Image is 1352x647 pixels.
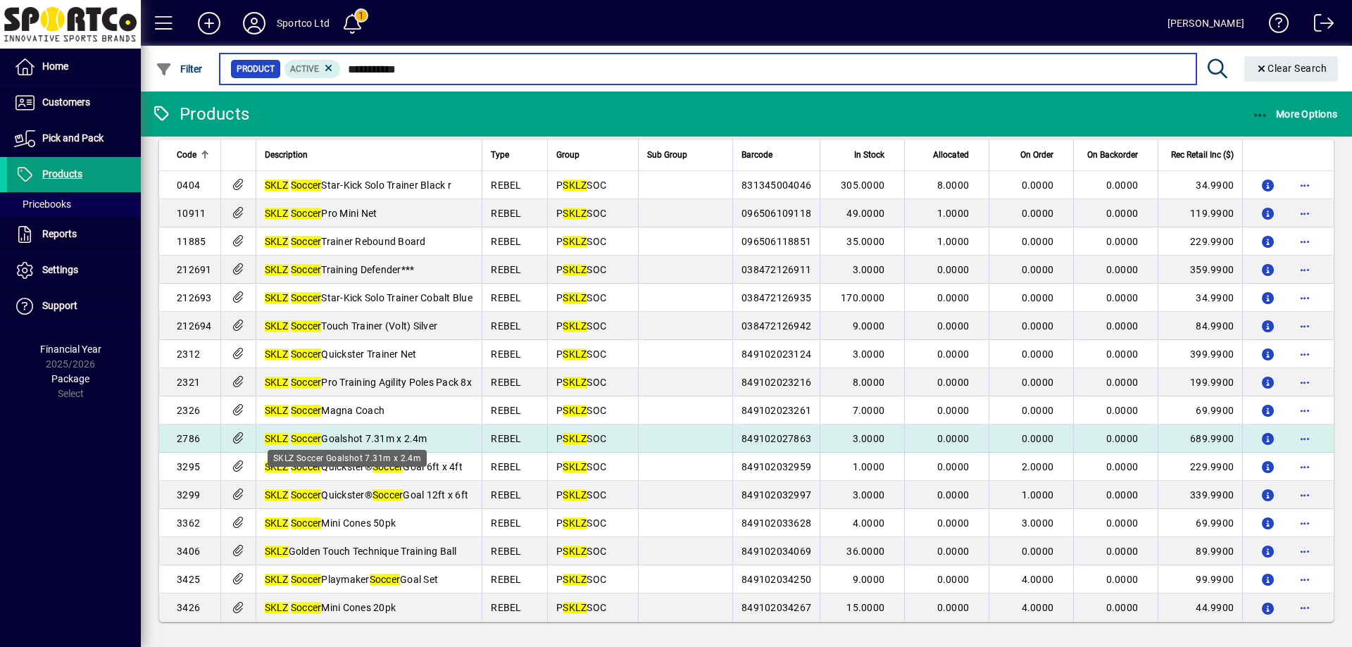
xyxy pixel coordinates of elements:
[1158,453,1242,481] td: 229.9900
[491,320,521,332] span: REBEL
[1106,236,1139,247] span: 0.0000
[1022,180,1054,191] span: 0.0000
[1294,399,1316,422] button: More options
[265,236,426,247] span: Trainer Rebound Board
[265,320,289,332] em: SKLZ
[937,208,970,219] span: 1.0000
[291,461,322,472] em: Soccer
[1106,348,1139,360] span: 0.0000
[563,208,587,219] em: SKLZ
[1106,461,1139,472] span: 0.0000
[284,60,341,78] mat-chip: Activation Status: Active
[1022,208,1054,219] span: 0.0000
[1022,377,1054,388] span: 0.0000
[1294,174,1316,196] button: More options
[177,489,200,501] span: 3299
[177,461,200,472] span: 3295
[265,546,289,557] em: SKLZ
[741,320,811,332] span: 038472126942
[177,433,200,444] span: 2786
[1082,147,1151,163] div: On Backorder
[491,292,521,303] span: REBEL
[647,147,687,163] span: Sub Group
[1022,574,1054,585] span: 4.0000
[1294,287,1316,309] button: More options
[563,489,587,501] em: SKLZ
[741,489,811,501] span: 849102032997
[1294,315,1316,337] button: More options
[277,12,330,34] div: Sportco Ltd
[937,377,970,388] span: 0.0000
[1294,202,1316,225] button: More options
[556,602,606,613] span: P SOC
[491,517,521,529] span: REBEL
[1022,348,1054,360] span: 0.0000
[1022,433,1054,444] span: 0.0000
[265,489,289,501] em: SKLZ
[1022,405,1054,416] span: 0.0000
[853,433,885,444] span: 3.0000
[177,180,200,191] span: 0404
[491,147,509,163] span: Type
[1294,596,1316,619] button: More options
[556,180,606,191] span: P SOC
[1294,230,1316,253] button: More options
[14,199,71,210] span: Pricebooks
[187,11,232,36] button: Add
[937,264,970,275] span: 0.0000
[151,103,249,125] div: Products
[177,292,212,303] span: 212693
[556,147,580,163] span: Group
[232,11,277,36] button: Profile
[177,264,212,275] span: 212691
[846,208,884,219] span: 49.0000
[563,264,587,275] em: SKLZ
[291,320,322,332] em: Soccer
[937,405,970,416] span: 0.0000
[1294,427,1316,450] button: More options
[1158,396,1242,425] td: 69.9900
[741,208,811,219] span: 096506109118
[563,377,587,388] em: SKLZ
[1158,537,1242,565] td: 89.9900
[51,373,89,384] span: Package
[563,546,587,557] em: SKLZ
[491,489,521,501] span: REBEL
[563,292,587,303] em: SKLZ
[265,147,474,163] div: Description
[556,292,606,303] span: P SOC
[265,236,289,247] em: SKLZ
[7,121,141,156] a: Pick and Pack
[1158,425,1242,453] td: 689.9900
[1158,481,1242,509] td: 339.9900
[1022,264,1054,275] span: 0.0000
[491,348,521,360] span: REBEL
[291,574,322,585] em: Soccer
[373,489,403,501] em: Soccer
[556,320,606,332] span: P SOC
[563,348,587,360] em: SKLZ
[556,546,606,557] span: P SOC
[1294,568,1316,591] button: More options
[937,517,970,529] span: 0.0000
[373,461,403,472] em: Soccer
[1248,101,1341,127] button: More Options
[741,264,811,275] span: 038472126911
[265,574,289,585] em: SKLZ
[265,489,469,501] span: Quickster® Goal 12ft x 6ft
[177,147,212,163] div: Code
[563,433,587,444] em: SKLZ
[152,56,206,82] button: Filter
[937,292,970,303] span: 0.0000
[265,517,289,529] em: SKLZ
[7,253,141,288] a: Settings
[265,180,451,191] span: Star-Kick Solo Trainer Black r
[265,320,438,332] span: Touch Trainer (Volt) Silver
[1258,3,1289,49] a: Knowledge Base
[268,450,427,467] div: SKLZ Soccer Goalshot 7.31m x 2.4m
[291,180,322,191] em: Soccer
[563,405,587,416] em: SKLZ
[1106,574,1139,585] span: 0.0000
[1022,320,1054,332] span: 0.0000
[853,461,885,472] span: 1.0000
